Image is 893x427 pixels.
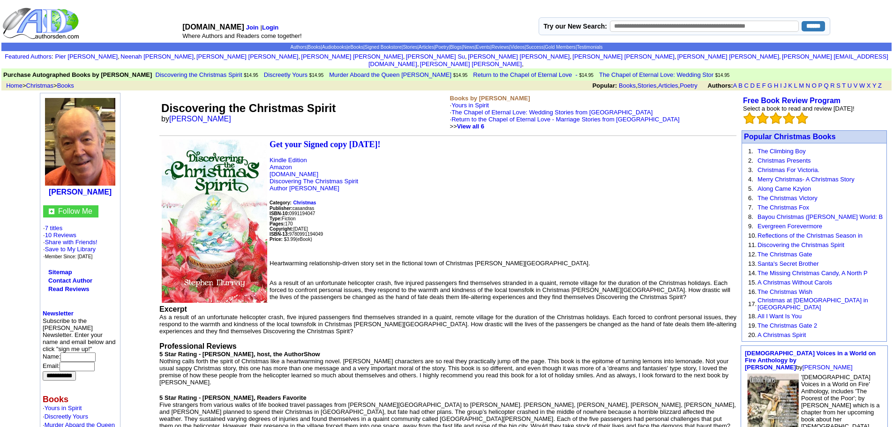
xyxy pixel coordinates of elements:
a: [PERSON_NAME] [PERSON_NAME] [572,53,674,60]
a: Popular Christmas Books [744,133,836,141]
a: [PERSON_NAME] [169,115,231,123]
font: , , , , , , , , , , [55,53,888,67]
font: · · · [43,239,98,260]
a: Save to My Library [45,246,96,253]
font: 0991194047 [270,211,315,216]
font: Discovering the Christmas Spirit [156,71,242,78]
a: The Christmas Fox [758,204,809,211]
font: Subscribe to the [PERSON_NAME] Newsletter. Enter your name and email below and click "sign me up!... [43,317,115,379]
a: Return to the Chapel of Eternal Love - Marriage Stories from [GEOGRAPHIC_DATA] [451,116,679,123]
a: Evergreen Forevermore [758,223,822,230]
font: Follow Me [58,207,92,215]
a: Discovering The Christmas Spirit [270,178,358,185]
font: 16. [748,288,757,295]
a: Newsletter [43,310,74,317]
font: 11. [748,241,757,248]
a: P [818,82,822,89]
font: 7. [748,204,753,211]
img: logo_ad.gif [2,7,81,40]
a: Discovering the Christmas Spirit [758,241,844,248]
b: Free Book Review Program [743,97,840,105]
a: Success [526,45,544,50]
a: eBooks [348,45,363,50]
a: [PERSON_NAME] [803,364,853,371]
font: 8. [748,213,753,220]
img: bigemptystars.png [796,112,808,124]
b: [PERSON_NAME] [49,188,112,196]
b: Price: [270,237,283,242]
a: Christmas For Victoria. [758,166,819,173]
a: Yours in Spirit [45,405,82,412]
a: W [859,82,865,89]
font: by [161,115,237,123]
a: Audiobooks [322,45,346,50]
a: Articles [419,45,434,50]
a: Books [619,82,636,89]
a: The Christmas Wish [758,288,812,295]
a: All I Want Is You [758,313,802,320]
a: C [744,82,748,89]
a: Bayou Christmas ([PERSON_NAME] World: B [758,213,883,220]
img: bigemptystars.png [770,112,782,124]
font: i [467,54,468,60]
a: Books [308,45,321,50]
a: Testimonials [577,45,602,50]
font: : [5,53,53,60]
a: The Christmas Gate [758,251,812,258]
a: The Chapel of Eternal Love: Wedding Stories from [GEOGRAPHIC_DATA] [451,109,653,116]
a: L [794,82,797,89]
a: [PERSON_NAME] [EMAIL_ADDRESS][DOMAIN_NAME] [368,53,888,67]
a: Events [476,45,490,50]
font: 13. [748,260,757,267]
a: E [756,82,760,89]
a: U [848,82,852,89]
a: O [812,82,817,89]
a: View all 6 [457,123,484,130]
font: | [261,24,280,31]
a: Authors [290,45,306,50]
a: Home [6,82,23,89]
a: The Christmas Gate 2 [758,322,817,329]
img: See larger image [162,140,267,303]
img: gc.jpg [49,209,54,214]
a: Neenah [PERSON_NAME] [120,53,194,60]
font: 17. [748,300,757,307]
a: Videos [510,45,525,50]
a: M [799,82,804,89]
a: 10 Reviews [45,232,76,239]
b: ISBN-10: [270,211,289,216]
a: Stories [403,45,417,50]
font: Discovering the Christmas Spirit [161,102,336,114]
a: Z [878,82,882,89]
font: >> [450,123,484,130]
font: · [43,405,82,412]
a: Yours in Spirit [451,102,489,109]
font: , , , [593,82,890,89]
font: 5. [748,185,753,192]
img: 193620.jpg [45,98,115,186]
img: bigemptystars.png [743,112,756,124]
a: A Christmas Without Carols [758,279,832,286]
font: Copyright: [270,226,293,232]
font: i [524,62,525,67]
a: Login [262,24,278,31]
a: I [780,82,782,89]
a: The Climbing Boy [758,148,806,155]
a: Santa's Secret Brother [758,260,818,267]
font: · [450,116,680,130]
font: Discreetly Yours [264,71,308,78]
b: Authors: [707,82,733,89]
a: Join [246,24,259,31]
img: bigemptystars.png [757,112,769,124]
a: [DOMAIN_NAME] [270,171,318,178]
a: Author [PERSON_NAME] [270,185,339,192]
a: G [767,82,772,89]
a: Reviews [491,45,509,50]
a: Featured Authors [5,53,52,60]
a: R [830,82,834,89]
